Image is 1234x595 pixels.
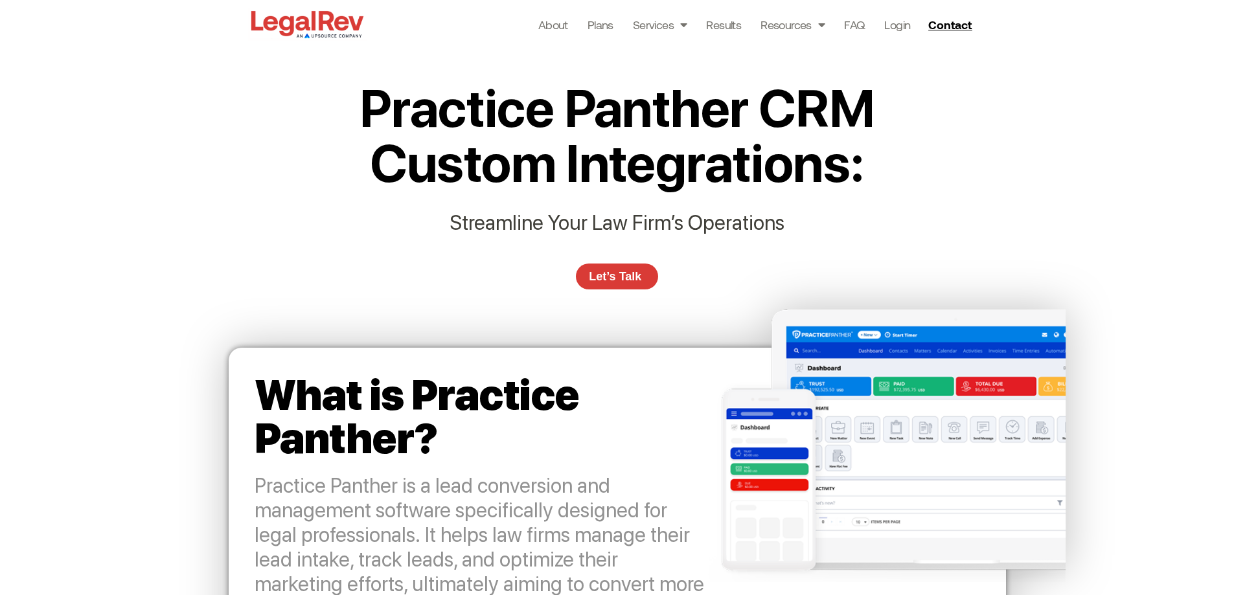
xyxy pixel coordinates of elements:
[884,16,910,34] a: Login
[706,16,741,34] a: Results
[229,210,1006,235] p: Streamline Your Law Firm’s Operations
[844,16,865,34] a: FAQ
[760,16,825,34] a: Resources
[229,81,1006,191] h2: Practice Panther CRM Custom Integrations:
[538,16,568,34] a: About
[255,374,708,460] h2: What is Practice Panther?
[923,14,980,35] a: Contact
[538,16,911,34] nav: Menu
[576,264,657,289] a: Let’s Talk
[633,16,687,34] a: Services
[589,271,641,282] span: Let’s Talk
[928,19,972,30] span: Contact
[588,16,613,34] a: Plans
